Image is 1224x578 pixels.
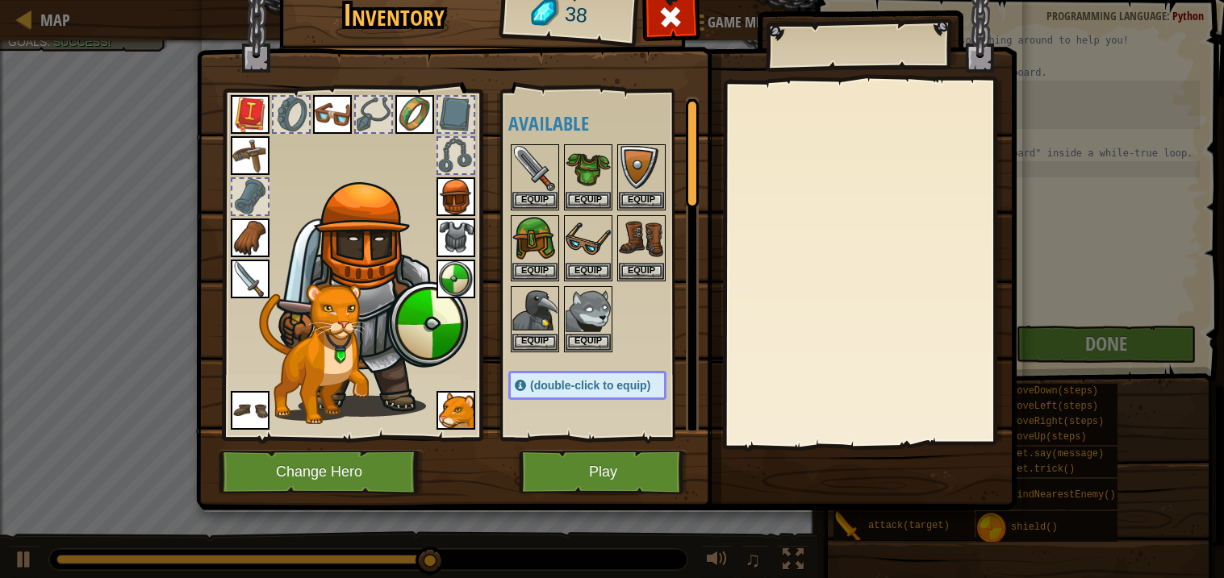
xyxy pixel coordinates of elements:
img: portrait.png [437,260,475,298]
img: cougar-paper-dolls.png [259,284,369,424]
img: portrait.png [231,391,269,430]
button: Equip [619,263,664,280]
img: portrait.png [231,136,269,175]
button: Equip [566,263,611,280]
img: portrait.png [619,146,664,191]
img: portrait.png [231,95,269,134]
img: portrait.png [512,288,558,333]
img: portrait.png [566,217,611,262]
img: portrait.png [231,218,269,257]
button: Equip [512,192,558,209]
img: portrait.png [313,95,352,134]
span: (double-click to equip) [530,379,650,392]
img: portrait.png [512,217,558,262]
button: Equip [512,334,558,351]
img: portrait.png [566,146,611,191]
button: Equip [566,192,611,209]
img: portrait.png [437,391,475,430]
img: Gordon-Head.png [271,181,470,417]
img: portrait.png [437,218,475,257]
img: portrait.png [619,217,664,262]
button: Play [519,450,687,494]
img: male.png [271,182,469,417]
img: portrait.png [512,146,558,191]
img: portrait.png [395,95,434,134]
button: Equip [566,334,611,351]
button: Change Hero [219,450,424,494]
img: portrait.png [231,260,269,298]
img: portrait.png [437,177,475,216]
h4: Available [508,113,699,134]
img: portrait.png [566,288,611,333]
button: Equip [512,263,558,280]
button: Equip [619,192,664,209]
